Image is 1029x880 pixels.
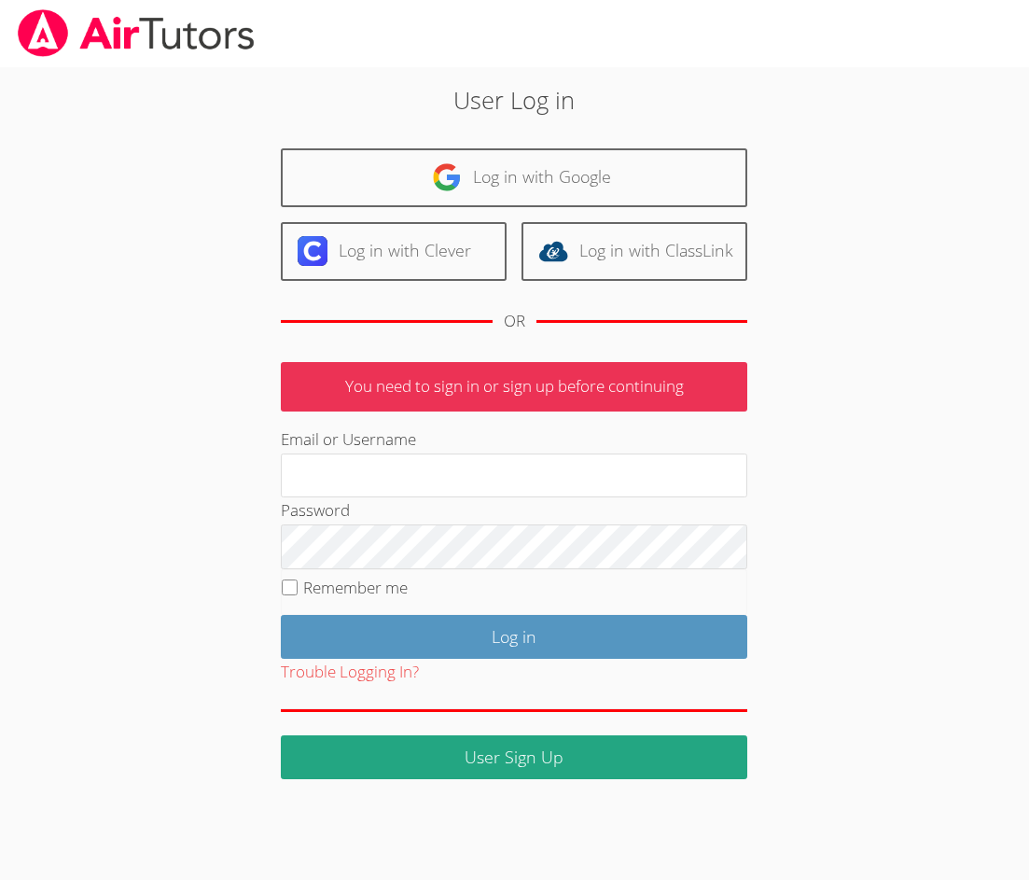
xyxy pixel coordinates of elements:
a: Log in with Clever [281,222,507,281]
label: Remember me [303,577,408,598]
h2: User Log in [237,82,793,118]
a: User Sign Up [281,735,747,779]
img: clever-logo-6eab21bc6e7a338710f1a6ff85c0baf02591cd810cc4098c63d3a4b26e2feb20.svg [298,236,327,266]
img: google-logo-50288ca7cdecda66e5e0955fdab243c47b7ad437acaf1139b6f446037453330a.svg [432,162,462,192]
img: airtutors_banner-c4298cdbf04f3fff15de1276eac7730deb9818008684d7c2e4769d2f7ddbe033.png [16,9,257,57]
p: You need to sign in or sign up before continuing [281,362,747,412]
img: classlink-logo-d6bb404cc1216ec64c9a2012d9dc4662098be43eaf13dc465df04b49fa7ab582.svg [538,236,568,266]
button: Trouble Logging In? [281,659,419,686]
label: Password [281,499,350,521]
div: OR [504,308,525,335]
a: Log in with Google [281,148,747,207]
a: Log in with ClassLink [521,222,747,281]
label: Email or Username [281,428,416,450]
input: Log in [281,615,747,659]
